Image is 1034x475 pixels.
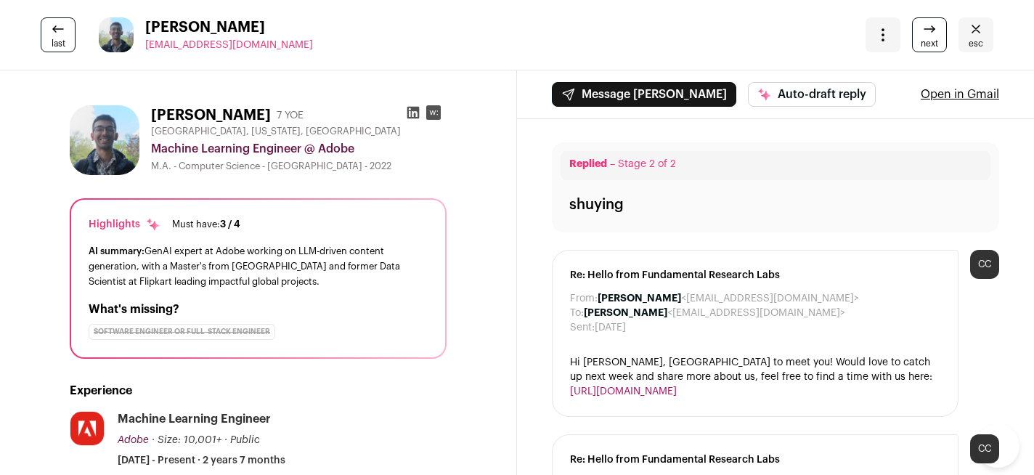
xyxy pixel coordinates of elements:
b: [PERSON_NAME] [584,308,667,318]
div: Hi [PERSON_NAME], [GEOGRAPHIC_DATA] to meet you! Would love to catch up next week and share more ... [570,355,940,399]
div: CC [970,434,999,463]
img: fff00880d4c2b8109ec2dc6e1b449d7cd504d366c7252b9c5dd0b6046af759f1.jpg [70,105,139,175]
button: Auto-draft reply [748,82,876,107]
span: [PERSON_NAME] [145,17,313,38]
span: Re: Hello from Fundamental Research Labs [570,452,940,467]
dt: To: [570,306,584,320]
span: · [224,433,227,447]
div: Machine Learning Engineer @ Adobe [151,140,447,158]
span: Replied [569,159,607,169]
span: [DATE] - Present · 2 years 7 months [118,453,285,468]
dt: From: [570,291,598,306]
span: AI summary: [89,246,144,256]
span: 3 / 4 [220,219,240,229]
button: Open dropdown [866,17,900,52]
iframe: Help Scout Beacon - Open [976,424,1019,468]
div: Software Engineer or Full-Stack Engineer [89,324,275,340]
a: next [912,17,947,52]
dt: Sent: [570,320,595,335]
div: 7 YOE [277,108,304,123]
img: b3e8e4f40ad9b4870e8100e29ec36937a80b081b54a44c571f272f7cd0c9bc06.jpg [70,412,104,445]
span: [GEOGRAPHIC_DATA], [US_STATE], [GEOGRAPHIC_DATA] [151,126,401,137]
h2: What's missing? [89,301,428,318]
span: – [610,159,615,169]
span: · Size: 10,001+ [152,435,221,445]
div: Must have: [172,219,240,230]
h2: Experience [70,382,447,399]
a: Open in Gmail [921,86,999,103]
span: [EMAIL_ADDRESS][DOMAIN_NAME] [145,40,313,50]
div: shuying [569,195,624,215]
a: [EMAIL_ADDRESS][DOMAIN_NAME] [145,38,313,52]
img: fff00880d4c2b8109ec2dc6e1b449d7cd504d366c7252b9c5dd0b6046af759f1.jpg [99,17,134,52]
span: last [52,38,65,49]
span: Adobe [118,435,149,445]
a: Close [958,17,993,52]
dd: [DATE] [595,320,626,335]
div: GenAI expert at Adobe working on LLM-driven content generation, with a Master's from [GEOGRAPHIC_... [89,243,428,289]
span: Public [230,435,260,445]
h1: [PERSON_NAME] [151,105,271,126]
span: next [921,38,938,49]
div: CC [970,250,999,279]
div: Highlights [89,217,160,232]
div: Machine Learning Engineer [118,411,271,427]
a: [URL][DOMAIN_NAME] [570,386,677,397]
span: esc [969,38,983,49]
b: [PERSON_NAME] [598,293,681,304]
div: M.A. - Computer Science - [GEOGRAPHIC_DATA] - 2022 [151,161,447,172]
a: last [41,17,76,52]
span: Stage 2 of 2 [618,159,676,169]
dd: <[EMAIL_ADDRESS][DOMAIN_NAME]> [584,306,845,320]
dd: <[EMAIL_ADDRESS][DOMAIN_NAME]> [598,291,859,306]
button: Message [PERSON_NAME] [552,82,736,107]
span: Re: Hello from Fundamental Research Labs [570,268,940,283]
